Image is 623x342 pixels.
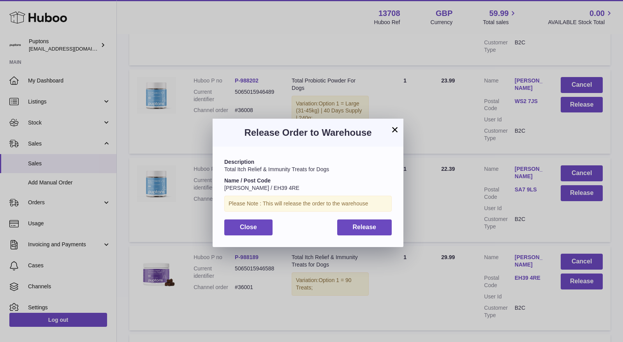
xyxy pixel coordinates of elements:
strong: Name / Post Code [224,177,271,184]
button: Close [224,219,273,235]
span: Release [353,224,377,230]
span: [PERSON_NAME] / EH39 4RE [224,185,299,191]
button: × [390,125,399,134]
h3: Release Order to Warehouse [224,126,392,139]
span: Total Itch Relief & Immunity Treats for Dogs [224,166,329,172]
strong: Description [224,159,254,165]
span: Close [240,224,257,230]
div: Please Note : This will release the order to the warehouse [224,196,392,212]
button: Release [337,219,392,235]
